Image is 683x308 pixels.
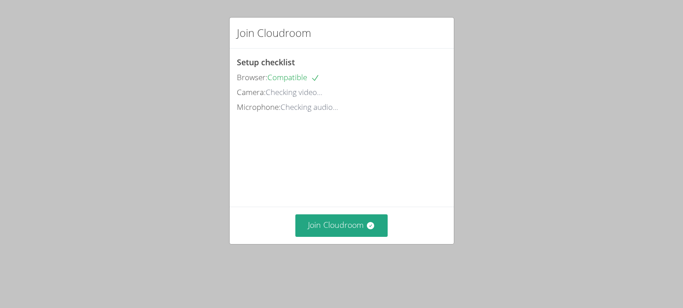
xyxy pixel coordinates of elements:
[237,102,280,112] span: Microphone:
[237,72,267,82] span: Browser:
[266,87,322,97] span: Checking video...
[267,72,320,82] span: Compatible
[237,87,266,97] span: Camera:
[237,25,311,41] h2: Join Cloudroom
[295,214,388,236] button: Join Cloudroom
[237,57,295,68] span: Setup checklist
[280,102,338,112] span: Checking audio...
